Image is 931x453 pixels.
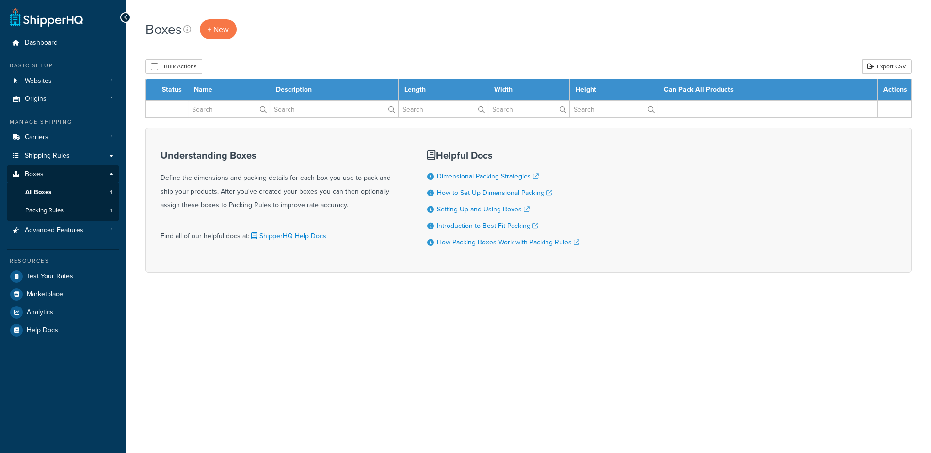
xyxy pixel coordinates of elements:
[161,150,403,212] div: Define the dimensions and packing details for each box you use to pack and ship your products. Af...
[156,79,188,101] th: Status
[7,268,119,285] a: Test Your Rates
[878,79,912,101] th: Actions
[437,171,539,181] a: Dimensional Packing Strategies
[7,165,119,183] a: Boxes
[7,202,119,220] li: Packing Rules
[110,207,112,215] span: 1
[25,226,83,235] span: Advanced Features
[7,147,119,165] a: Shipping Rules
[25,77,52,85] span: Websites
[188,79,270,101] th: Name
[25,95,47,103] span: Origins
[7,90,119,108] a: Origins 1
[25,133,48,142] span: Carriers
[437,188,552,198] a: How to Set Up Dimensional Packing
[270,79,398,101] th: Description
[7,129,119,146] a: Carriers 1
[437,237,579,247] a: How Packing Boxes Work with Packing Rules
[27,326,58,335] span: Help Docs
[161,222,403,243] div: Find all of our helpful docs at:
[27,291,63,299] span: Marketplace
[7,222,119,240] li: Advanced Features
[208,24,229,35] span: + New
[7,129,119,146] li: Carriers
[25,207,64,215] span: Packing Rules
[27,273,73,281] span: Test Your Rates
[7,72,119,90] a: Websites 1
[488,79,570,101] th: Width
[25,39,58,47] span: Dashboard
[398,79,488,101] th: Length
[145,20,182,39] h1: Boxes
[111,77,112,85] span: 1
[7,322,119,339] a: Help Docs
[658,79,878,101] th: Can Pack All Products
[437,204,530,214] a: Setting Up and Using Boxes
[188,101,270,117] input: Search
[570,79,658,101] th: Height
[7,222,119,240] a: Advanced Features 1
[488,101,570,117] input: Search
[7,118,119,126] div: Manage Shipping
[7,165,119,221] li: Boxes
[862,59,912,74] a: Export CSV
[145,59,202,74] button: Bulk Actions
[7,62,119,70] div: Basic Setup
[7,304,119,321] a: Analytics
[7,202,119,220] a: Packing Rules 1
[437,221,538,231] a: Introduction to Best Fit Packing
[7,72,119,90] li: Websites
[270,101,398,117] input: Search
[7,286,119,303] a: Marketplace
[7,257,119,265] div: Resources
[25,188,51,196] span: All Boxes
[111,95,112,103] span: 1
[570,101,658,117] input: Search
[399,101,488,117] input: Search
[27,308,53,317] span: Analytics
[200,19,237,39] a: + New
[249,231,326,241] a: ShipperHQ Help Docs
[7,183,119,201] li: All Boxes
[161,150,403,161] h3: Understanding Boxes
[111,133,112,142] span: 1
[7,34,119,52] a: Dashboard
[25,170,44,178] span: Boxes
[7,183,119,201] a: All Boxes 1
[25,152,70,160] span: Shipping Rules
[427,150,579,161] h3: Helpful Docs
[110,188,112,196] span: 1
[10,7,83,27] a: ShipperHQ Home
[111,226,112,235] span: 1
[7,90,119,108] li: Origins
